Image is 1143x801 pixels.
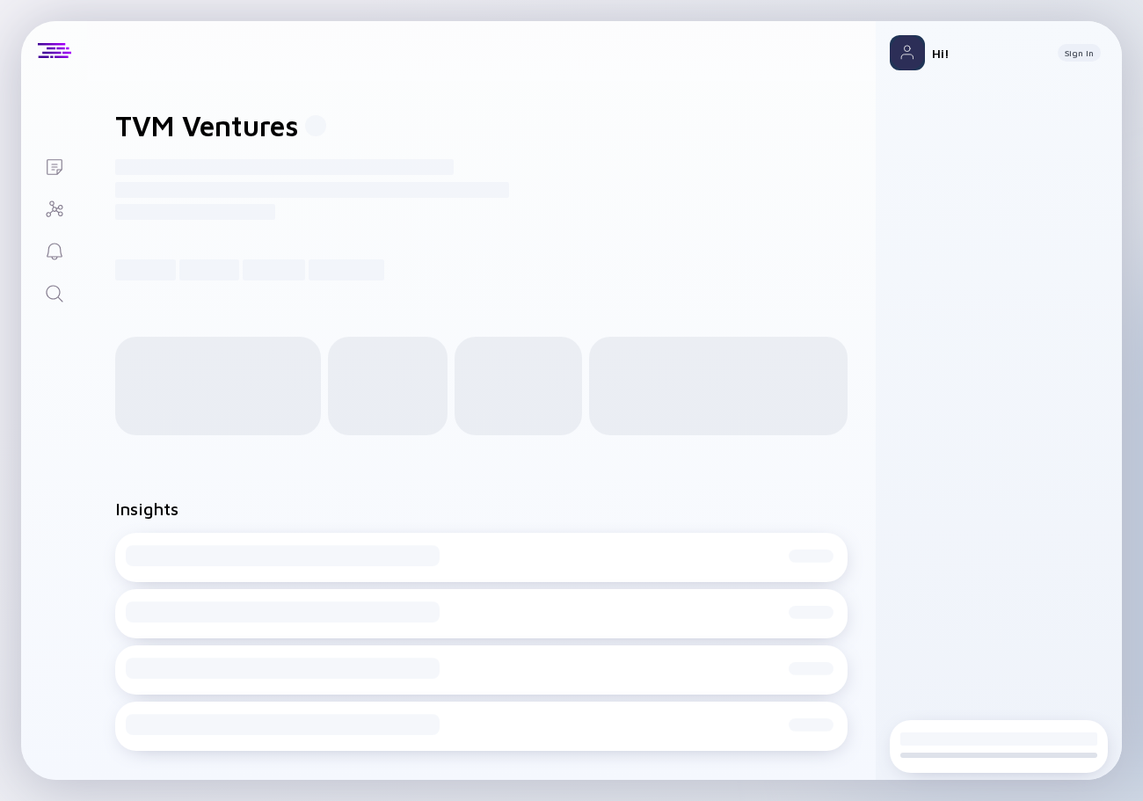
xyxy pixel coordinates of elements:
[21,186,87,229] a: Investor Map
[21,229,87,271] a: Reminders
[1058,44,1101,62] button: Sign In
[115,499,178,519] h2: Insights
[21,271,87,313] a: Search
[115,109,298,142] h1: TVM Ventures
[890,35,925,70] img: Profile Picture
[932,46,1044,61] div: Hi!
[21,144,87,186] a: Lists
